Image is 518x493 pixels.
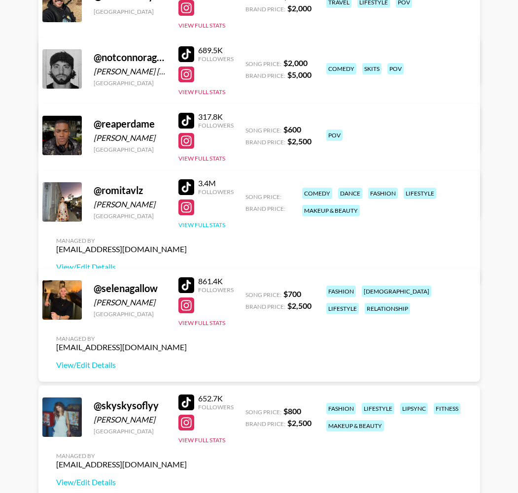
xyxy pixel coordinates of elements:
[365,303,410,314] div: relationship
[56,460,187,469] div: [EMAIL_ADDRESS][DOMAIN_NAME]
[245,60,281,67] span: Song Price:
[198,112,234,122] div: 317.8K
[287,70,311,79] strong: $ 5,000
[302,188,332,199] div: comedy
[287,301,311,310] strong: $ 2,500
[94,146,167,153] div: [GEOGRAPHIC_DATA]
[245,5,285,13] span: Brand Price:
[94,51,167,64] div: @ notconnoragain
[245,408,281,416] span: Song Price:
[56,360,187,370] a: View/Edit Details
[302,205,360,216] div: makeup & beauty
[56,477,187,487] a: View/Edit Details
[94,212,167,220] div: [GEOGRAPHIC_DATA]
[178,319,225,327] button: View Full Stats
[245,291,281,298] span: Song Price:
[283,406,301,416] strong: $ 800
[326,403,356,414] div: fashion
[56,452,187,460] div: Managed By
[178,155,225,162] button: View Full Stats
[178,88,225,96] button: View Full Stats
[198,45,234,55] div: 689.5K
[387,63,404,74] div: pov
[326,420,384,431] div: makeup & beauty
[434,403,460,414] div: fitness
[178,436,225,444] button: View Full Stats
[326,286,356,297] div: fashion
[245,420,285,427] span: Brand Price:
[283,289,301,298] strong: $ 700
[94,415,167,425] div: [PERSON_NAME]
[362,403,394,414] div: lifestyle
[287,418,311,427] strong: $ 2,500
[326,303,359,314] div: lifestyle
[56,335,187,342] div: Managed By
[94,79,167,87] div: [GEOGRAPHIC_DATA]
[198,55,234,63] div: Followers
[56,342,187,352] div: [EMAIL_ADDRESS][DOMAIN_NAME]
[245,127,281,134] span: Song Price:
[198,276,234,286] div: 861.4K
[338,188,362,199] div: dance
[198,188,234,196] div: Followers
[198,403,234,411] div: Followers
[198,122,234,129] div: Followers
[326,130,343,141] div: pov
[94,133,167,143] div: [PERSON_NAME]
[283,58,308,67] strong: $ 2,000
[94,184,167,197] div: @ romitavlz
[287,3,311,13] strong: $ 2,000
[178,221,225,229] button: View Full Stats
[94,8,167,15] div: [GEOGRAPHIC_DATA]
[283,125,301,134] strong: $ 600
[94,310,167,318] div: [GEOGRAPHIC_DATA]
[94,427,167,435] div: [GEOGRAPHIC_DATA]
[404,188,436,199] div: lifestyle
[245,193,281,200] span: Song Price:
[400,403,428,414] div: lipsync
[245,205,285,212] span: Brand Price:
[362,286,431,297] div: [DEMOGRAPHIC_DATA]
[56,244,187,254] div: [EMAIL_ADDRESS][DOMAIN_NAME]
[245,303,285,310] span: Brand Price:
[198,394,234,403] div: 652.7K
[178,22,225,29] button: View Full Stats
[245,138,285,146] span: Brand Price:
[362,63,381,74] div: skits
[94,118,167,130] div: @ reaperdame
[245,72,285,79] span: Brand Price:
[94,297,167,307] div: [PERSON_NAME]
[287,136,311,146] strong: $ 2,500
[94,199,167,209] div: [PERSON_NAME]
[94,399,167,412] div: @ skyskysoflyy
[368,188,398,199] div: fashion
[94,66,167,76] div: [PERSON_NAME] [PERSON_NAME]
[56,262,187,272] a: View/Edit Details
[198,286,234,294] div: Followers
[94,282,167,295] div: @ selenagallow
[198,178,234,188] div: 3.4M
[326,63,356,74] div: comedy
[56,237,187,244] div: Managed By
